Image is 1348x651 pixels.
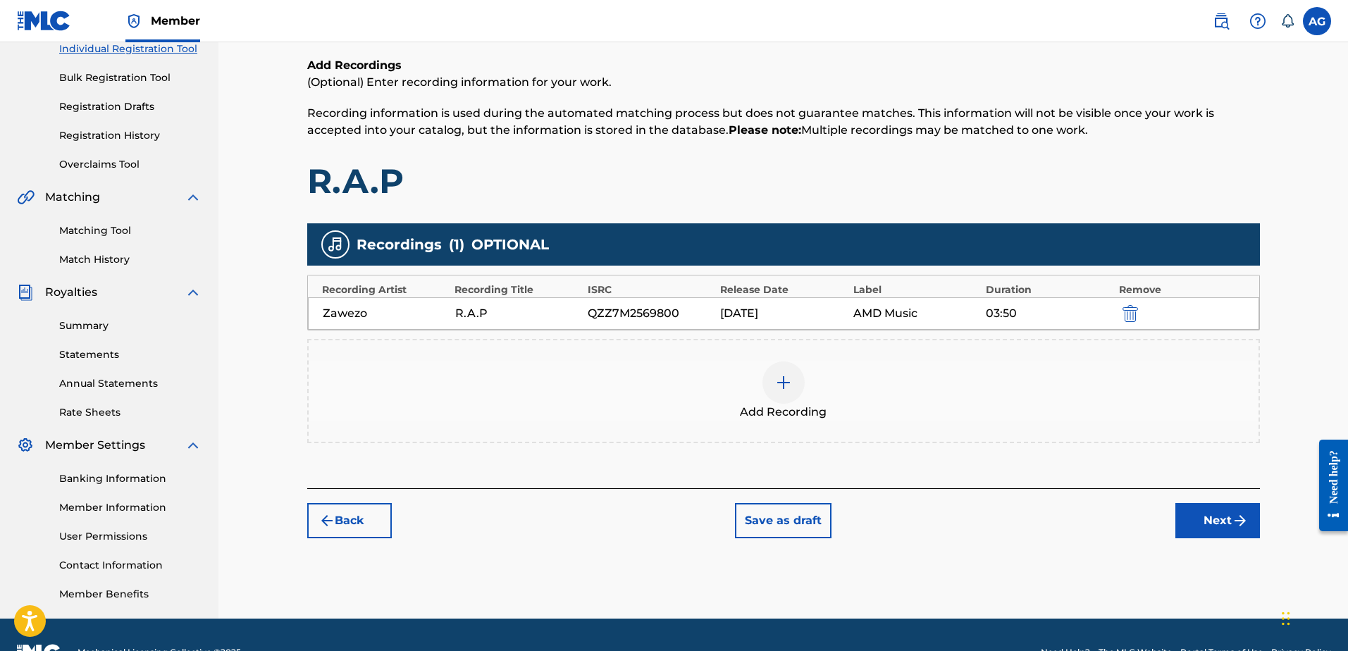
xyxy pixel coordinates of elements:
span: Royalties [45,284,97,301]
span: (Optional) Enter recording information for your work. [307,75,612,89]
div: User Menu [1303,7,1331,35]
a: Banking Information [59,471,202,486]
a: Individual Registration Tool [59,42,202,56]
img: search [1213,13,1230,30]
div: 03:50 [986,305,1111,322]
button: Save as draft [735,503,831,538]
a: Summary [59,318,202,333]
div: Label [853,283,979,297]
h6: Add Recordings [307,57,1260,74]
div: Duration [986,283,1112,297]
a: Member Information [59,500,202,515]
a: Statements [59,347,202,362]
div: Notifications [1280,14,1294,28]
div: [DATE] [720,305,846,322]
span: ( 1 ) [449,234,464,255]
a: Registration Drafts [59,99,202,114]
a: Registration History [59,128,202,143]
img: 12a2ab48e56ec057fbd8.svg [1123,305,1138,322]
span: Add Recording [740,404,827,421]
span: Matching [45,189,100,206]
span: Recordings [357,234,442,255]
a: Contact Information [59,558,202,573]
a: Public Search [1207,7,1235,35]
a: Overclaims Tool [59,157,202,172]
img: MLC Logo [17,11,71,31]
div: Recording Title [455,283,581,297]
div: Help [1244,7,1272,35]
a: Annual Statements [59,376,202,391]
div: Recording Artist [322,283,448,297]
strong: Please note: [729,123,801,137]
img: expand [185,284,202,301]
div: R.A.P [455,305,581,322]
h1: R.A.P [307,160,1260,202]
img: Matching [17,189,35,206]
img: Top Rightsholder [125,13,142,30]
div: Release Date [720,283,846,297]
a: Matching Tool [59,223,202,238]
iframe: Chat Widget [1278,583,1348,651]
span: Member Settings [45,437,145,454]
a: Rate Sheets [59,405,202,420]
a: Bulk Registration Tool [59,70,202,85]
img: expand [185,437,202,454]
img: add [775,374,792,391]
div: AMD Music [853,305,979,322]
button: Next [1175,503,1260,538]
a: Member Benefits [59,587,202,602]
div: ISRC [588,283,714,297]
img: f7272a7cc735f4ea7f67.svg [1232,512,1249,529]
a: Match History [59,252,202,267]
a: User Permissions [59,529,202,544]
img: Member Settings [17,437,34,454]
div: QZZ7M2569800 [588,305,713,322]
div: Remove [1119,283,1245,297]
img: help [1249,13,1266,30]
span: OPTIONAL [471,234,549,255]
button: Back [307,503,392,538]
img: expand [185,189,202,206]
span: Recording information is used during the automated matching process but does not guarantee matche... [307,106,1214,137]
iframe: Resource Center [1309,428,1348,544]
img: recording [327,236,344,253]
img: Royalties [17,284,34,301]
span: Member [151,13,200,29]
img: 7ee5dd4eb1f8a8e3ef2f.svg [319,512,335,529]
div: Drag [1282,597,1290,640]
div: Zawezo [323,305,448,322]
